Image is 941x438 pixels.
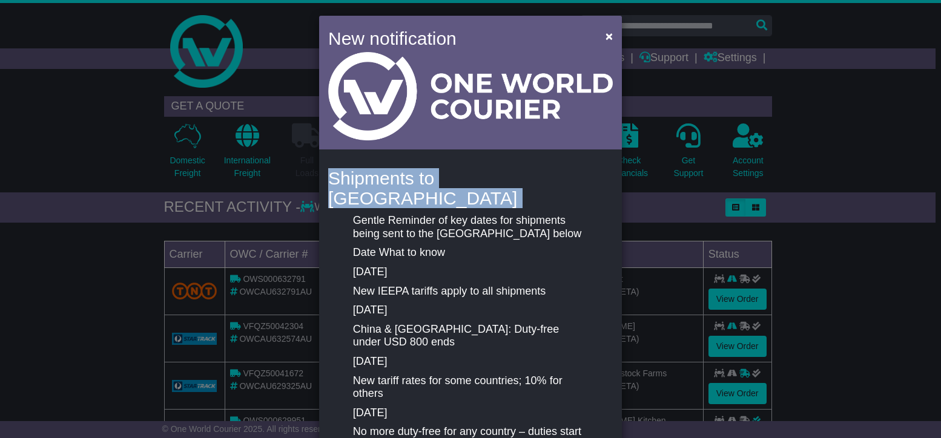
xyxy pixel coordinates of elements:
p: [DATE] [353,304,588,317]
h4: New notification [328,25,588,52]
p: [DATE] [353,266,588,279]
p: [DATE] [353,355,588,368]
img: Light [328,52,613,140]
p: China & [GEOGRAPHIC_DATA]: Duty-free under USD 800 ends [353,323,588,349]
h4: Shipments to [GEOGRAPHIC_DATA] [328,168,613,208]
p: [DATE] [353,407,588,420]
p: Date What to know [353,246,588,260]
p: Gentle Reminder of key dates for shipments being sent to the [GEOGRAPHIC_DATA] below [353,214,588,240]
button: Close [599,24,619,48]
span: × [606,29,613,43]
p: New tariff rates for some countries; 10% for others [353,374,588,400]
p: New IEEPA tariffs apply to all shipments [353,285,588,298]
